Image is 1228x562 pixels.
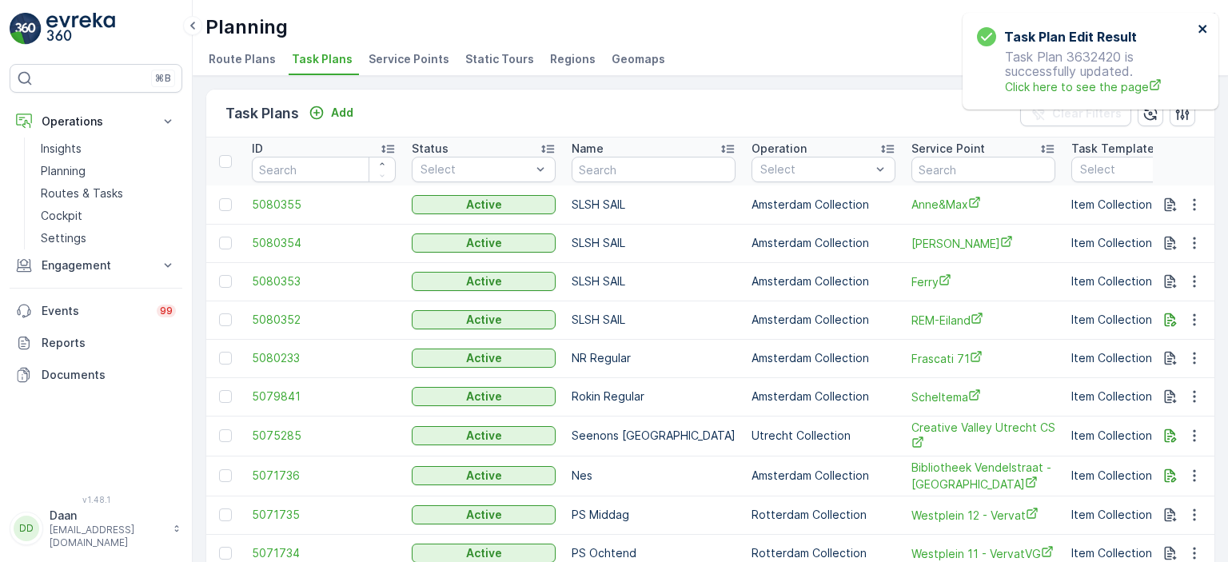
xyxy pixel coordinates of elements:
a: REM-Eiland [911,312,1055,329]
p: Active [466,197,502,213]
a: Scheltema [911,389,1055,405]
span: 5075285 [252,428,396,444]
div: Toggle Row Selected [219,508,232,521]
td: SLSH SAIL [564,262,744,301]
td: Seenons [GEOGRAPHIC_DATA] [564,416,744,456]
button: Clear Filters [1020,101,1131,126]
button: Active [412,426,556,445]
a: 5079841 [252,389,396,405]
p: Active [466,235,502,251]
button: Active [412,195,556,214]
p: Cockpit [41,208,82,224]
button: Active [412,272,556,291]
a: Frascati 71 [911,350,1055,367]
p: Operation [752,141,807,157]
div: Toggle Row Selected [219,469,232,482]
td: Utrecht Collection [744,416,903,456]
button: Active [412,349,556,368]
input: Search [252,157,396,182]
div: Toggle Row Selected [219,198,232,211]
div: Toggle Row Selected [219,352,232,365]
p: Select [1080,161,1219,177]
p: Daan [50,508,165,524]
td: SLSH SAIL [564,301,744,339]
p: Status [412,141,449,157]
p: Active [466,507,502,523]
img: logo_light-DOdMpM7g.png [46,13,115,45]
td: Amsterdam Collection [744,377,903,416]
span: Route Plans [209,51,276,67]
p: Operations [42,114,150,130]
span: Static Tours [465,51,534,67]
p: ID [252,141,263,157]
td: Amsterdam Collection [744,301,903,339]
span: Creative Valley Utrecht CS [911,420,1055,452]
a: Insights [34,138,182,160]
p: Add [331,105,353,121]
button: Active [412,310,556,329]
a: Documents [10,359,182,391]
span: Regions [550,51,596,67]
button: Add [302,103,360,122]
button: Active [412,233,556,253]
a: Routes & Tasks [34,182,182,205]
p: Engagement [42,257,150,273]
p: Service Point [911,141,985,157]
div: Toggle Row Selected [219,429,232,442]
td: Amsterdam Collection [744,185,903,224]
p: Active [466,428,502,444]
input: Search [572,157,736,182]
div: Toggle Row Selected [219,313,232,326]
a: 5071736 [252,468,396,484]
td: Amsterdam Collection [744,339,903,377]
a: Westplein 11 - VervatVG [911,545,1055,562]
a: Westplein 12 - Vervat [911,507,1055,524]
button: close [1198,22,1209,38]
p: Insights [41,141,82,157]
p: Events [42,303,147,319]
span: 5071734 [252,545,396,561]
p: 99 [160,305,173,317]
p: Active [466,468,502,484]
span: 5080355 [252,197,396,213]
a: 5080354 [252,235,396,251]
p: Routes & Tasks [41,185,123,201]
div: Toggle Row Selected [219,390,232,403]
button: DDDaan[EMAIL_ADDRESS][DOMAIN_NAME] [10,508,182,549]
p: Name [572,141,604,157]
td: Amsterdam Collection [744,456,903,496]
p: Task Plan 3632420 is successfully updated. [977,50,1193,95]
button: Active [412,466,556,485]
td: Rotterdam Collection [744,496,903,534]
p: Task Plans [225,102,299,125]
p: Clear Filters [1052,106,1122,122]
a: Bibliotheek Vendelstraat - UvA [911,460,1055,492]
span: Bibliotheek Vendelstraat - [GEOGRAPHIC_DATA] [911,460,1055,492]
td: PS Middag [564,496,744,534]
button: Engagement [10,249,182,281]
span: Anne&Max [911,196,1055,213]
button: Operations [10,106,182,138]
p: Active [466,350,502,366]
p: Active [466,389,502,405]
span: Task Plans [292,51,353,67]
a: Ferry [911,273,1055,290]
div: DD [14,516,39,541]
a: 5080352 [252,312,396,328]
p: Select [421,161,531,177]
p: Active [466,312,502,328]
p: Active [466,273,502,289]
a: Cockpit [34,205,182,227]
td: Amsterdam Collection [744,262,903,301]
a: 5080353 [252,273,396,289]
